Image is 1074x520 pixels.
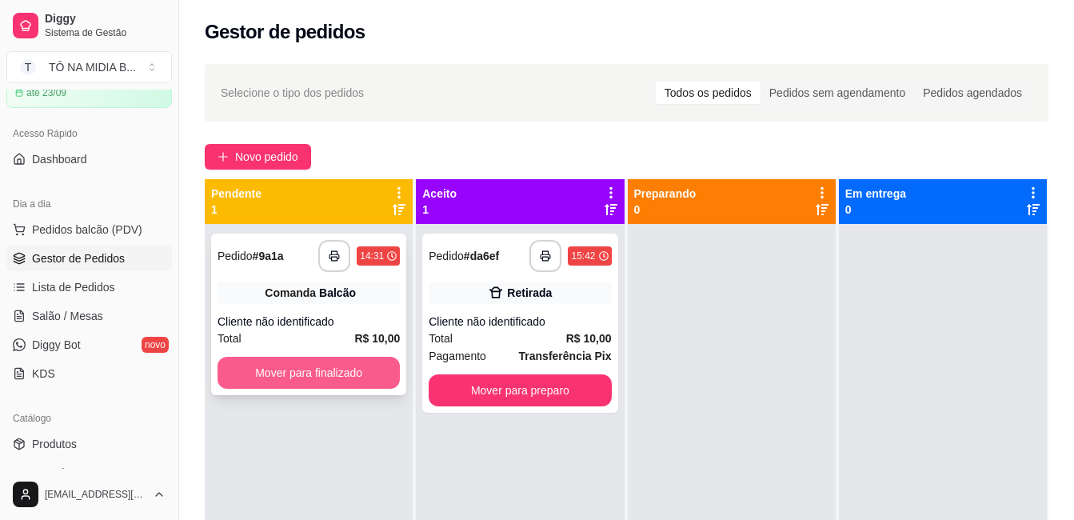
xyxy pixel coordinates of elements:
[211,186,262,202] p: Pendente
[32,222,142,238] span: Pedidos balcão (PDV)
[634,186,697,202] p: Preparando
[49,59,136,75] div: TÔ NA MIDIA B ...
[211,202,262,218] p: 1
[32,337,81,353] span: Diggy Bot
[422,186,457,202] p: Aceito
[429,347,486,365] span: Pagamento
[218,330,242,347] span: Total
[218,357,400,389] button: Mover para finalizado
[429,250,464,262] span: Pedido
[319,285,356,301] div: Balcão
[6,303,172,329] a: Salão / Mesas
[6,146,172,172] a: Dashboard
[634,202,697,218] p: 0
[845,186,906,202] p: Em entrega
[235,148,298,166] span: Novo pedido
[265,285,316,301] span: Comanda
[218,151,229,162] span: plus
[20,59,36,75] span: T
[32,308,103,324] span: Salão / Mesas
[656,82,761,104] div: Todos os pedidos
[45,12,166,26] span: Diggy
[6,274,172,300] a: Lista de Pedidos
[45,26,166,39] span: Sistema de Gestão
[6,332,172,358] a: Diggy Botnovo
[464,250,499,262] strong: # da6ef
[6,361,172,386] a: KDS
[429,314,611,330] div: Cliente não identificado
[6,406,172,431] div: Catálogo
[429,374,611,406] button: Mover para preparo
[566,332,612,345] strong: R$ 10,00
[429,330,453,347] span: Total
[6,246,172,271] a: Gestor de Pedidos
[571,250,595,262] div: 15:42
[32,250,125,266] span: Gestor de Pedidos
[914,82,1031,104] div: Pedidos agendados
[354,332,400,345] strong: R$ 10,00
[32,279,115,295] span: Lista de Pedidos
[45,488,146,501] span: [EMAIL_ADDRESS][DOMAIN_NAME]
[519,350,612,362] strong: Transferência Pix
[32,465,107,481] span: Complementos
[360,250,384,262] div: 14:31
[761,82,914,104] div: Pedidos sem agendamento
[32,151,87,167] span: Dashboard
[6,191,172,217] div: Dia a dia
[6,460,172,486] a: Complementos
[253,250,284,262] strong: # 9a1a
[205,19,365,45] h2: Gestor de pedidos
[6,431,172,457] a: Produtos
[6,475,172,514] button: [EMAIL_ADDRESS][DOMAIN_NAME]
[6,6,172,45] a: DiggySistema de Gestão
[26,86,66,99] article: até 23/09
[205,144,311,170] button: Novo pedido
[845,202,906,218] p: 0
[218,250,253,262] span: Pedido
[422,202,457,218] p: 1
[32,366,55,382] span: KDS
[221,84,364,102] span: Selecione o tipo dos pedidos
[6,217,172,242] button: Pedidos balcão (PDV)
[6,121,172,146] div: Acesso Rápido
[6,51,172,83] button: Select a team
[507,285,552,301] div: Retirada
[32,436,77,452] span: Produtos
[218,314,400,330] div: Cliente não identificado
